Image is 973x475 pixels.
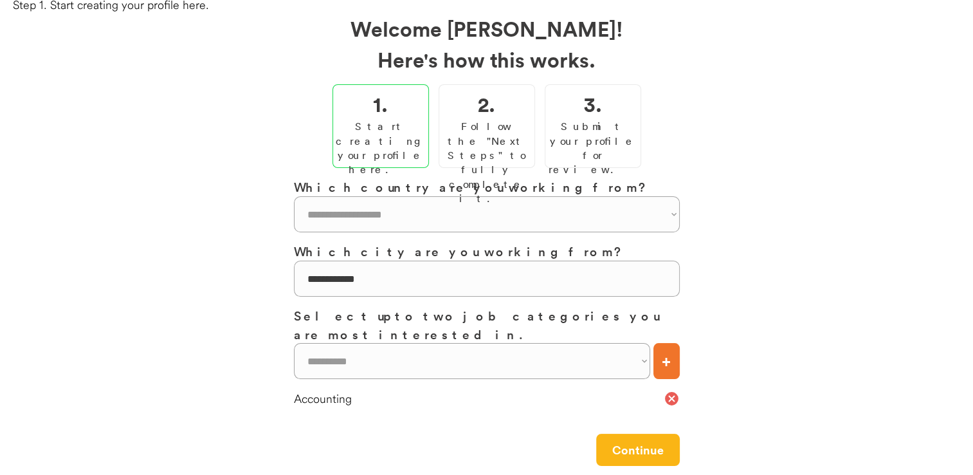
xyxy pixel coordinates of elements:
h2: 3. [584,88,602,119]
div: Submit your profile for review. [549,119,637,177]
h3: Which city are you working from? [294,242,680,261]
h2: 2. [478,88,495,119]
h2: Welcome [PERSON_NAME]! Here's how this works. [294,13,680,75]
div: Follow the "Next Steps" to fully complete it. [442,119,531,205]
h3: Select up to two job categories you are most interested in. [294,306,680,343]
div: Start creating your profile here. [336,119,426,177]
button: + [653,343,680,379]
h2: 1. [373,88,388,119]
div: Accounting [294,391,664,407]
button: cancel [664,391,680,407]
h3: Which country are you working from? [294,178,680,196]
button: Continue [596,434,680,466]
